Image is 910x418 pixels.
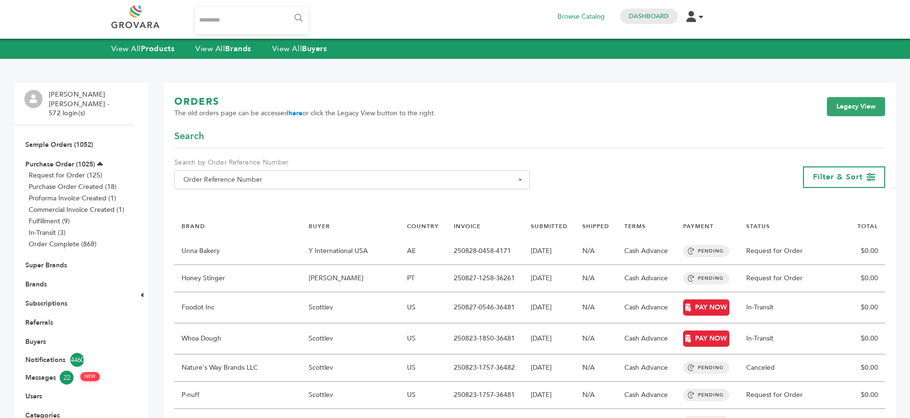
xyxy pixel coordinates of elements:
td: N/A [575,292,617,323]
td: 250823-1757-36482 [447,354,524,382]
span: Filter & Sort [813,172,863,182]
td: US [400,323,447,354]
strong: Brands [225,44,251,54]
td: 250827-0546-36481 [447,292,524,323]
td: Foodot Inc [174,292,301,323]
h1: ORDERS [174,95,436,109]
span: Search [174,130,204,143]
td: N/A [575,382,617,409]
td: Cash Advance [617,382,676,409]
a: Notifications4460 [25,353,123,367]
td: Request for Order [739,265,835,292]
td: [DATE] [524,323,576,354]
a: Purchase Order Created (18) [29,182,117,191]
td: PT [400,265,447,292]
td: Honey Stinger [174,265,301,292]
td: Scottlev [301,382,399,409]
a: PAY NOW [683,299,729,316]
input: Search... [195,7,309,34]
a: Legacy View [827,97,885,116]
td: N/A [575,238,617,265]
span: Order Reference Number [180,173,525,187]
td: 250823-1850-36481 [447,323,524,354]
a: View AllBuyers [272,44,327,54]
span: PENDING [683,362,729,374]
a: BRAND [182,222,205,230]
a: Browse Catalog [557,11,605,22]
td: $0.00 [835,238,885,265]
td: $0.00 [835,354,885,382]
td: [DATE] [524,265,576,292]
td: In-Transit [739,323,835,354]
a: TERMS [624,222,646,230]
td: Nature's Way Brands LLC [174,354,301,382]
a: here [289,109,302,118]
span: 22 [60,371,74,385]
td: Y International USA [301,238,399,265]
td: Scottlev [301,323,399,354]
td: [DATE] [524,292,576,323]
span: 4460 [70,353,84,367]
td: Scottlev [301,292,399,323]
td: Cash Advance [617,238,676,265]
span: PENDING [683,245,729,257]
span: PENDING [683,272,729,285]
strong: Products [141,44,174,54]
a: View AllBrands [195,44,251,54]
span: NEW [80,372,100,381]
td: Canceled [739,354,835,382]
td: Scottlev [301,354,399,382]
a: COUNTRY [407,222,439,230]
a: Sample Orders (1052) [25,140,93,149]
a: SHIPPED [582,222,609,230]
td: P-nuff [174,382,301,409]
td: [DATE] [524,354,576,382]
a: Subscriptions [25,299,67,308]
a: PAY NOW [683,330,729,347]
td: [DATE] [524,382,576,409]
a: Purchase Order (1025) [25,160,95,169]
a: Dashboard [629,12,669,21]
td: N/A [575,323,617,354]
td: US [400,354,447,382]
strong: Buyers [302,44,327,54]
td: US [400,382,447,409]
a: Buyers [25,337,46,346]
td: $0.00 [835,382,885,409]
td: $0.00 [835,292,885,323]
td: US [400,292,447,323]
label: Search by Order Reference Number [174,158,530,167]
span: PENDING [683,389,729,401]
td: Cash Advance [617,292,676,323]
a: INVOICE [454,222,481,230]
span: Order Reference Number [174,170,530,189]
a: Messages22 NEW [25,371,123,385]
a: Super Brands [25,261,67,270]
img: profile.png [24,90,43,108]
td: Cash Advance [617,265,676,292]
td: $0.00 [835,323,885,354]
a: BUYER [309,222,330,230]
a: Users [25,392,42,401]
li: [PERSON_NAME] [PERSON_NAME] - 572 login(s) [49,90,131,118]
a: SUBMITTED [531,222,567,230]
td: 250823-1757-36481 [447,382,524,409]
td: Unna Bakery [174,238,301,265]
a: STATUS [746,222,770,230]
td: $0.00 [835,265,885,292]
a: In-Transit (3) [29,228,65,237]
a: Commercial Invoice Created (1) [29,205,124,214]
td: Request for Order [739,238,835,265]
td: Cash Advance [617,323,676,354]
a: PAYMENT [683,222,714,230]
td: In-Transit [739,292,835,323]
a: Brands [25,280,47,289]
td: 250827-1258-36261 [447,265,524,292]
a: Fulfillment (9) [29,217,70,226]
td: [DATE] [524,238,576,265]
a: Order Complete (868) [29,240,96,249]
a: Proforma Invoice Created (1) [29,194,116,203]
span: The old orders page can be accessed or click the Legacy View button to the right. [174,109,436,118]
td: Request for Order [739,382,835,409]
td: 250828-0458-4171 [447,238,524,265]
